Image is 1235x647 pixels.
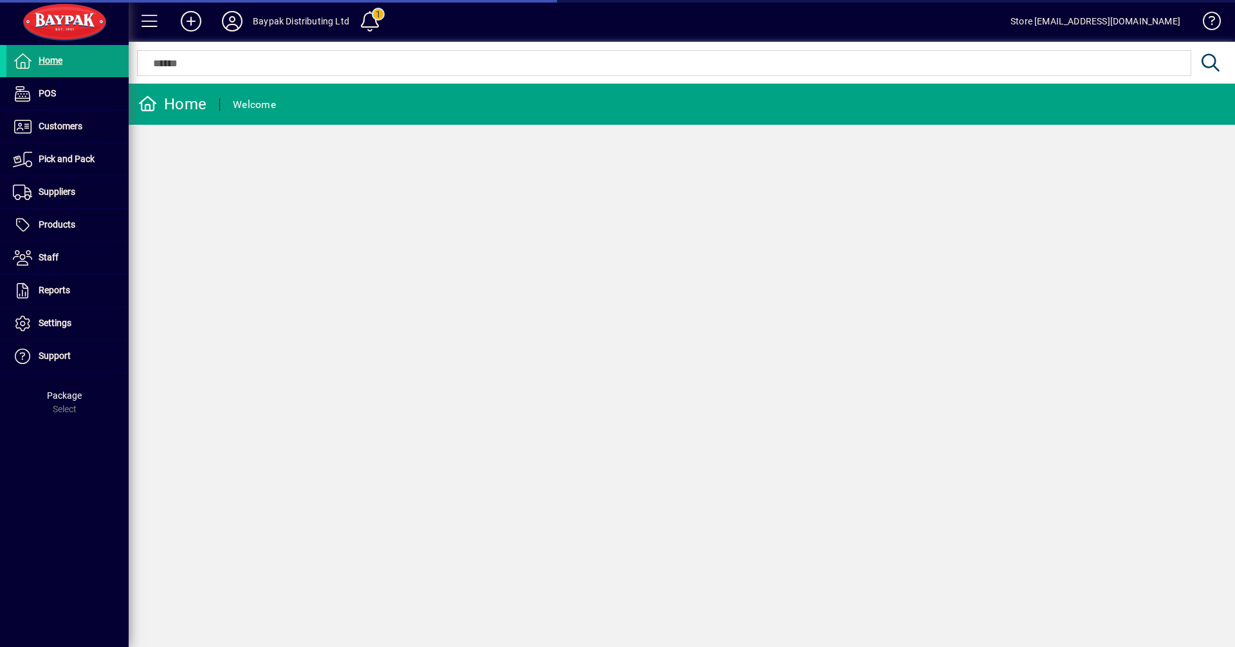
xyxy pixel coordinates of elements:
[6,78,129,110] a: POS
[6,275,129,307] a: Reports
[47,390,82,401] span: Package
[39,219,75,230] span: Products
[1011,11,1180,32] div: Store [EMAIL_ADDRESS][DOMAIN_NAME]
[6,143,129,176] a: Pick and Pack
[6,242,129,274] a: Staff
[6,176,129,208] a: Suppliers
[212,10,253,33] button: Profile
[6,209,129,241] a: Products
[138,94,206,114] div: Home
[39,88,56,98] span: POS
[39,252,59,262] span: Staff
[233,95,276,115] div: Welcome
[39,55,62,66] span: Home
[170,10,212,33] button: Add
[39,318,71,328] span: Settings
[6,111,129,143] a: Customers
[39,351,71,361] span: Support
[1193,3,1219,44] a: Knowledge Base
[39,285,70,295] span: Reports
[6,307,129,340] a: Settings
[253,11,349,32] div: Baypak Distributing Ltd
[39,121,82,131] span: Customers
[39,154,95,164] span: Pick and Pack
[39,187,75,197] span: Suppliers
[6,340,129,372] a: Support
